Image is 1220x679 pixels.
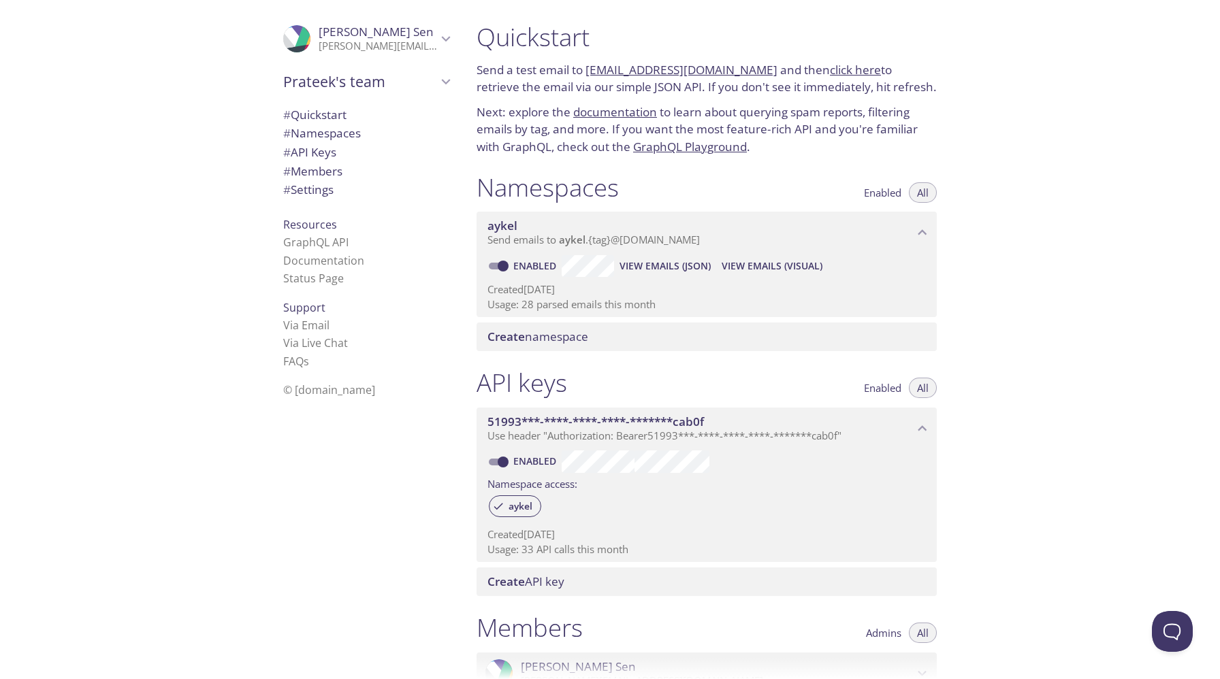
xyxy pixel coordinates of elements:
button: Enabled [856,182,910,203]
h1: Members [477,612,583,643]
div: Namespaces [272,124,460,143]
a: Enabled [511,259,562,272]
a: FAQ [283,354,309,369]
button: Admins [858,623,910,643]
span: namespace [487,329,588,344]
label: Namespace access: [487,473,577,493]
button: View Emails (JSON) [614,255,716,277]
span: aykel [559,233,585,246]
span: Support [283,300,325,315]
div: aykel namespace [477,212,937,254]
span: © [DOMAIN_NAME] [283,382,375,397]
div: Members [272,162,460,181]
div: Create API Key [477,567,937,596]
button: All [909,182,937,203]
div: Prateek Sen [272,16,460,61]
span: Create [487,329,525,344]
div: Quickstart [272,105,460,125]
h1: Namespaces [477,172,619,203]
span: [PERSON_NAME] Sen [319,24,434,39]
button: All [909,623,937,643]
span: # [283,107,291,122]
div: Prateek's team [272,64,460,99]
a: documentation [573,104,657,120]
span: API key [487,574,564,589]
p: Usage: 33 API calls this month [487,542,926,557]
p: Created [DATE] [487,282,926,297]
span: Namespaces [283,125,361,141]
div: Create namespace [477,322,937,351]
p: Send a test email to and then to retrieve the email via our simple JSON API. If you don't see it ... [477,61,937,96]
div: aykel [489,495,541,517]
span: # [283,144,291,160]
a: GraphQL API [283,235,349,250]
span: Resources [283,217,337,232]
a: GraphQL Playground [633,139,747,154]
span: Prateek's team [283,72,437,91]
h1: API keys [477,367,567,398]
iframe: Help Scout Beacon - Open [1152,611,1193,652]
span: # [283,125,291,141]
span: API Keys [283,144,336,160]
p: Next: explore the to learn about querying spam reports, filtering emails by tag, and more. If you... [477,103,937,156]
div: Team Settings [272,180,460,199]
p: Usage: 28 parsed emails this month [487,297,926,312]
a: Documentation [283,253,364,268]
span: View Emails (Visual) [722,258,822,274]
button: Enabled [856,378,910,398]
button: All [909,378,937,398]
span: s [304,354,309,369]
span: # [283,182,291,197]
span: Settings [283,182,334,197]
a: Status Page [283,271,344,286]
button: View Emails (Visual) [716,255,828,277]
span: aykel [487,218,517,233]
a: Enabled [511,454,562,467]
h1: Quickstart [477,22,937,52]
a: click here [830,62,881,78]
span: Send emails to . {tag} @[DOMAIN_NAME] [487,233,700,246]
a: Via Live Chat [283,335,348,350]
span: Create [487,574,525,589]
a: [EMAIL_ADDRESS][DOMAIN_NAME] [585,62,777,78]
span: Quickstart [283,107,347,122]
a: Via Email [283,318,330,333]
span: # [283,163,291,179]
p: [PERSON_NAME][EMAIL_ADDRESS][DOMAIN_NAME] [319,39,437,53]
span: Members [283,163,342,179]
span: View Emails (JSON) [620,258,711,274]
div: API Keys [272,143,460,162]
p: Created [DATE] [487,527,926,542]
span: aykel [500,500,541,512]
